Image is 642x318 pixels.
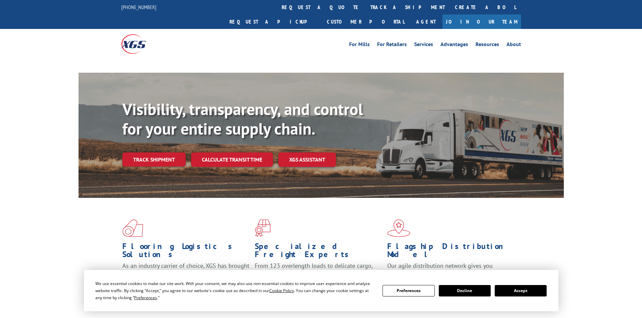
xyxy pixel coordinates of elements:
a: Request a pickup [224,14,322,29]
a: [PHONE_NUMBER] [121,4,156,10]
a: About [507,42,521,49]
a: Advantages [440,42,468,49]
div: Cookie Consent Prompt [84,270,558,311]
p: From 123 overlength loads to delicate cargo, our experienced staff knows the best way to move you... [255,262,382,292]
h1: Flagship Distribution Model [387,242,515,262]
a: Calculate transit time [191,152,273,167]
b: Visibility, transparency, and control for your entire supply chain. [122,99,363,139]
a: Track shipment [122,152,186,167]
img: xgs-icon-flagship-distribution-model-red [387,219,410,237]
a: Agent [409,14,442,29]
span: Cookie Policy [269,288,294,293]
a: Customer Portal [322,14,409,29]
img: xgs-icon-focused-on-flooring-red [255,219,271,237]
a: Resources [476,42,499,49]
a: Services [414,42,433,49]
div: We use essential cookies to make our site work. With your consent, we may also use non-essential ... [95,280,374,301]
img: xgs-icon-total-supply-chain-intelligence-red [122,219,143,237]
span: As an industry carrier of choice, XGS has brought innovation and dedication to flooring logistics... [122,262,249,286]
a: For Mills [349,42,370,49]
a: For Retailers [377,42,407,49]
a: XGS ASSISTANT [278,152,336,167]
span: Preferences [134,295,157,301]
a: Join Our Team [442,14,521,29]
h1: Specialized Freight Experts [255,242,382,262]
button: Accept [495,285,547,296]
h1: Flooring Logistics Solutions [122,242,250,262]
span: Our agile distribution network gives you nationwide inventory management on demand. [387,262,511,278]
button: Decline [439,285,491,296]
button: Preferences [383,285,434,296]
